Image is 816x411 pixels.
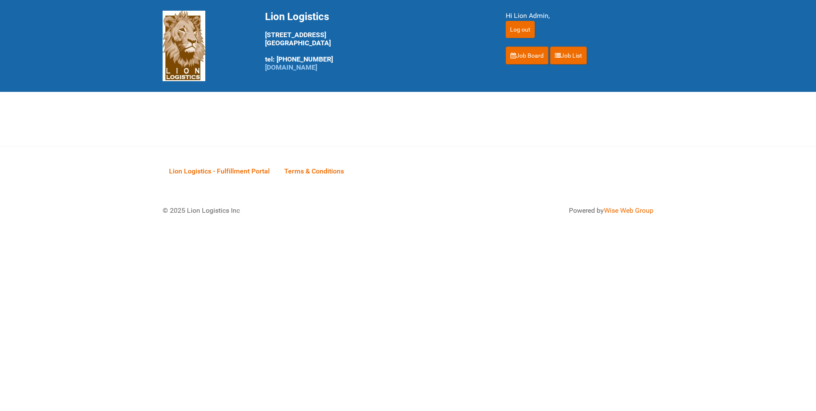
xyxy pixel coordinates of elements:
[265,11,484,71] div: [STREET_ADDRESS] [GEOGRAPHIC_DATA] tel: [PHONE_NUMBER]
[163,41,205,50] a: Lion Logistics
[169,167,270,175] span: Lion Logistics - Fulfillment Portal
[604,206,653,214] a: Wise Web Group
[506,21,535,38] input: Log out
[506,11,653,21] div: Hi Lion Admin,
[163,158,276,184] a: Lion Logistics - Fulfillment Portal
[506,47,548,65] a: Job Board
[284,167,344,175] span: Terms & Conditions
[265,11,329,23] span: Lion Logistics
[156,199,404,222] div: © 2025 Lion Logistics Inc
[278,158,350,184] a: Terms & Conditions
[265,63,317,71] a: [DOMAIN_NAME]
[163,11,205,81] img: Lion Logistics
[419,205,653,216] div: Powered by
[550,47,587,65] a: Job List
